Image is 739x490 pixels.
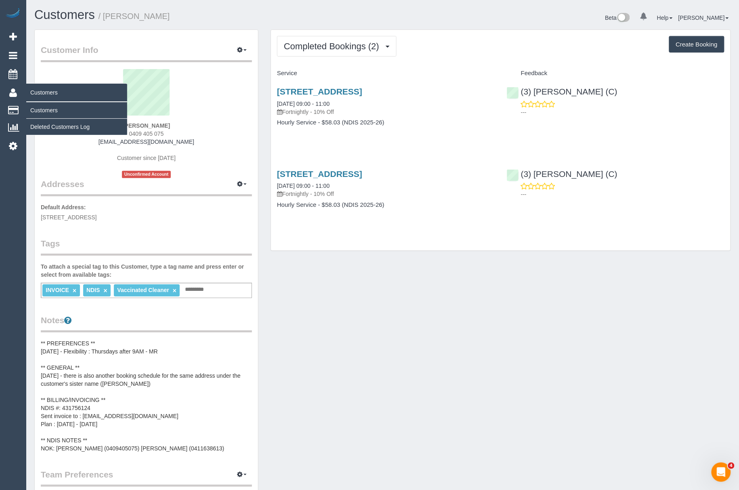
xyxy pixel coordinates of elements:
[46,287,69,293] span: INVOICE
[41,263,252,279] label: To attach a special tag to this Customer, type a tag name and press enter or select from availabl...
[26,83,127,102] span: Customers
[277,190,495,198] p: Fortnightly - 10% Off
[507,87,617,96] a: (3) [PERSON_NAME] (C)
[5,8,21,19] img: Automaid Logo
[26,102,127,135] ul: Customers
[122,171,171,178] span: Unconfirmed Account
[277,108,495,116] p: Fortnightly - 10% Off
[678,15,729,21] a: [PERSON_NAME]
[41,339,252,452] pre: ** PREFERENCES ** [DATE] - Flexibility : Thursdays after 9AM - MR ** GENERAL ** [DATE] - there is...
[99,139,194,145] a: [EMAIL_ADDRESS][DOMAIN_NAME]
[605,15,630,21] a: Beta
[41,214,97,221] span: [STREET_ADDRESS]
[712,463,731,482] iframe: Intercom live chat
[728,463,735,469] span: 4
[41,44,252,62] legend: Customer Info
[41,238,252,256] legend: Tags
[123,122,170,129] strong: [PERSON_NAME]
[86,287,100,293] span: NDIS
[173,287,176,294] a: ×
[277,183,330,189] a: [DATE] 09:00 - 11:00
[41,203,86,211] label: Default Address:
[521,190,724,198] p: ---
[277,70,495,77] h4: Service
[34,8,95,22] a: Customers
[117,155,176,161] span: Customer since [DATE]
[73,287,76,294] a: ×
[129,130,164,137] span: 0409 405 075
[284,41,383,51] span: Completed Bookings (2)
[521,108,724,116] p: ---
[507,70,724,77] h4: Feedback
[26,119,127,135] a: Deleted Customers Log
[277,87,362,96] a: [STREET_ADDRESS]
[277,101,330,107] a: [DATE] 09:00 - 11:00
[669,36,724,53] button: Create Booking
[277,202,495,208] h4: Hourly Service - $58.03 (NDIS 2025-26)
[41,314,252,332] legend: Notes
[277,169,362,179] a: [STREET_ADDRESS]
[26,102,127,118] a: Customers
[277,119,495,126] h4: Hourly Service - $58.03 (NDIS 2025-26)
[117,287,169,293] span: Vaccinated Cleaner
[41,469,252,487] legend: Team Preferences
[99,12,170,21] small: / [PERSON_NAME]
[277,36,397,57] button: Completed Bookings (2)
[507,169,617,179] a: (3) [PERSON_NAME] (C)
[657,15,673,21] a: Help
[103,287,107,294] a: ×
[617,13,630,23] img: New interface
